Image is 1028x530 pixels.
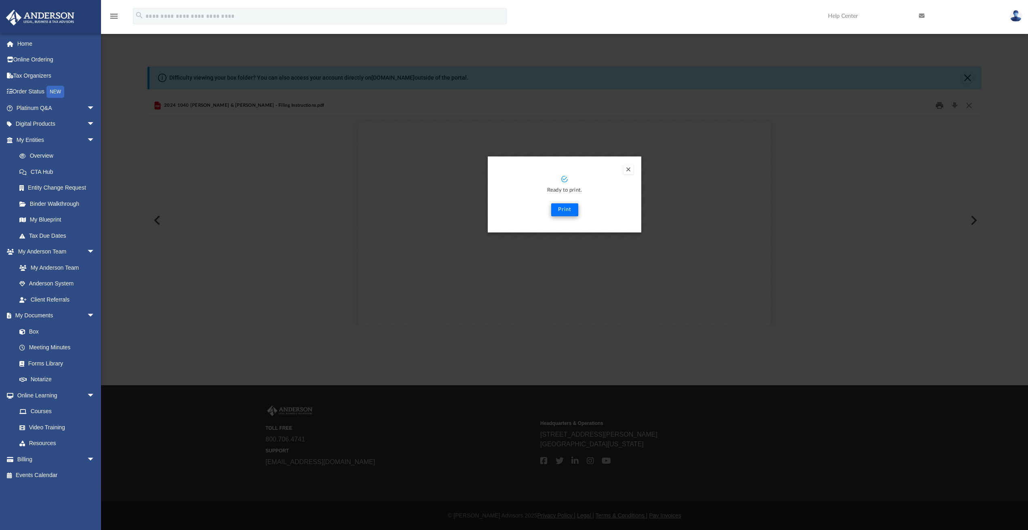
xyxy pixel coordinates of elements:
div: NEW [46,86,64,98]
a: menu [109,15,119,21]
a: Notarize [11,372,103,388]
a: Home [6,36,107,52]
a: Digital Productsarrow_drop_down [6,116,107,132]
a: Anderson System [11,276,103,292]
a: Events Calendar [6,467,107,484]
a: Forms Library [11,355,99,372]
span: arrow_drop_down [87,116,103,133]
a: Tax Organizers [6,68,107,84]
a: Tax Due Dates [11,228,107,244]
div: Preview [147,95,982,325]
a: Online Ordering [6,52,107,68]
p: Ready to print. [496,186,633,195]
a: CTA Hub [11,164,107,180]
a: Video Training [11,419,99,435]
a: Box [11,323,99,340]
a: My Blueprint [11,212,103,228]
a: Online Learningarrow_drop_down [6,387,103,403]
a: My Anderson Team [11,260,99,276]
a: My Anderson Teamarrow_drop_down [6,244,103,260]
a: My Entitiesarrow_drop_down [6,132,107,148]
a: Overview [11,148,107,164]
span: arrow_drop_down [87,451,103,468]
i: menu [109,11,119,21]
span: arrow_drop_down [87,132,103,148]
a: Meeting Minutes [11,340,103,356]
a: Order StatusNEW [6,84,107,100]
a: Courses [11,403,103,420]
a: Binder Walkthrough [11,196,107,212]
a: Client Referrals [11,291,103,308]
span: arrow_drop_down [87,308,103,324]
span: arrow_drop_down [87,387,103,404]
i: search [135,11,144,20]
span: arrow_drop_down [87,244,103,260]
a: Resources [11,435,103,452]
a: Entity Change Request [11,180,107,196]
img: Anderson Advisors Platinum Portal [4,10,77,25]
img: User Pic [1010,10,1022,22]
button: Print [551,203,578,216]
a: Platinum Q&Aarrow_drop_down [6,100,107,116]
a: Billingarrow_drop_down [6,451,107,467]
span: arrow_drop_down [87,100,103,116]
a: My Documentsarrow_drop_down [6,308,103,324]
